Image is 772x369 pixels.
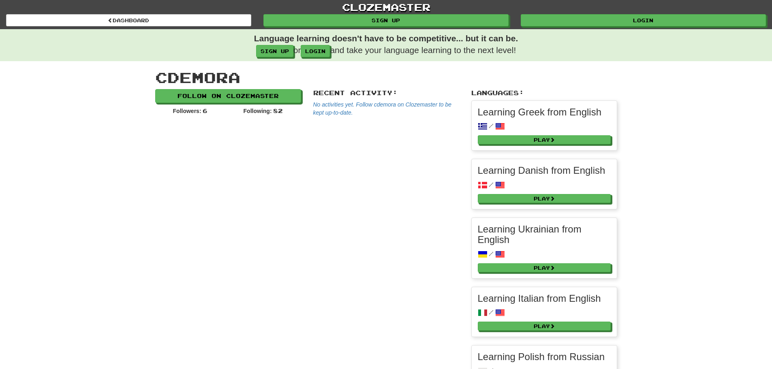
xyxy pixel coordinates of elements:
span: / [489,250,494,257]
span: / [489,309,494,316]
strong: Following: [244,108,272,114]
strong: Followers: [173,108,201,114]
h2: Recent Activity: [313,89,459,96]
p: or and take your language learning to the next level! [155,32,617,57]
a: Play [478,263,611,272]
span: / [489,122,494,129]
a: No activities yet. Follow cdemora on Clozemaster to be kept up-to-date. [313,101,452,116]
strong: Language learning doesn't have to be competitive... but it can be. [254,34,518,43]
h3: Learning Ukrainian from English [478,224,611,245]
h1: cdemora [155,69,617,85]
a: Dashboard [6,14,251,26]
a: Sign up [263,14,509,26]
span: 82 [273,107,283,114]
a: Play [478,322,611,331]
span: / [489,181,494,188]
h3: Learning Greek from English [478,107,611,117]
a: Login [521,14,766,26]
h2: Languages: [471,89,617,96]
a: Sign up [256,45,293,57]
h3: Learning Danish from English [478,165,611,176]
a: Play [478,194,611,203]
a: Follow on Clozemaster [155,89,301,103]
h3: Learning Italian from English [478,293,611,304]
a: login [301,45,330,57]
a: Play [478,135,611,144]
span: 6 [203,107,207,114]
h3: Learning Polish from Russian [478,352,611,362]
